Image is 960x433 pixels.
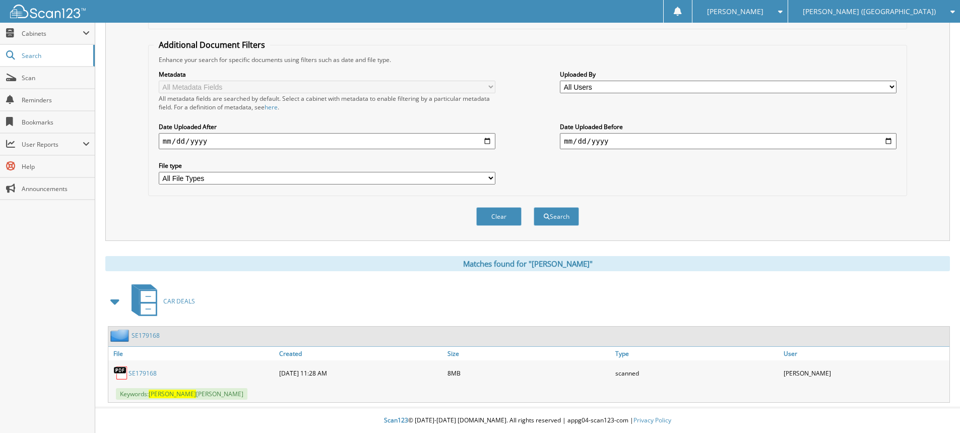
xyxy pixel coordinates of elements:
[633,416,671,424] a: Privacy Policy
[125,281,195,321] a: CAR DEALS
[159,161,495,170] label: File type
[560,122,897,131] label: Date Uploaded Before
[163,297,195,305] span: CAR DEALS
[560,133,897,149] input: end
[159,70,495,79] label: Metadata
[910,385,960,433] iframe: Chat Widget
[105,256,950,271] div: Matches found for "[PERSON_NAME]"
[277,347,445,360] a: Created
[95,408,960,433] div: © [DATE]-[DATE] [DOMAIN_NAME]. All rights reserved | appg04-scan123-com |
[22,51,88,60] span: Search
[781,347,949,360] a: User
[159,133,495,149] input: start
[277,363,445,383] div: [DATE] 11:28 AM
[108,347,277,360] a: File
[22,74,90,82] span: Scan
[22,29,83,38] span: Cabinets
[154,39,270,50] legend: Additional Document Filters
[149,390,196,398] span: [PERSON_NAME]
[613,363,781,383] div: scanned
[116,388,247,400] span: Keywords: [PERSON_NAME]
[265,103,278,111] a: here
[613,347,781,360] a: Type
[22,162,90,171] span: Help
[113,365,129,381] img: PDF.png
[476,207,522,226] button: Clear
[707,9,763,15] span: [PERSON_NAME]
[22,184,90,193] span: Announcements
[803,9,936,15] span: [PERSON_NAME] ([GEOGRAPHIC_DATA])
[132,331,160,340] a: SE179168
[560,70,897,79] label: Uploaded By
[110,329,132,342] img: folder2.png
[10,5,86,18] img: scan123-logo-white.svg
[22,96,90,104] span: Reminders
[22,118,90,127] span: Bookmarks
[384,416,408,424] span: Scan123
[781,363,949,383] div: [PERSON_NAME]
[159,94,495,111] div: All metadata fields are searched by default. Select a cabinet with metadata to enable filtering b...
[22,140,83,149] span: User Reports
[534,207,579,226] button: Search
[445,347,613,360] a: Size
[154,55,902,64] div: Enhance your search for specific documents using filters such as date and file type.
[159,122,495,131] label: Date Uploaded After
[445,363,613,383] div: 8MB
[129,369,157,378] a: SE179168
